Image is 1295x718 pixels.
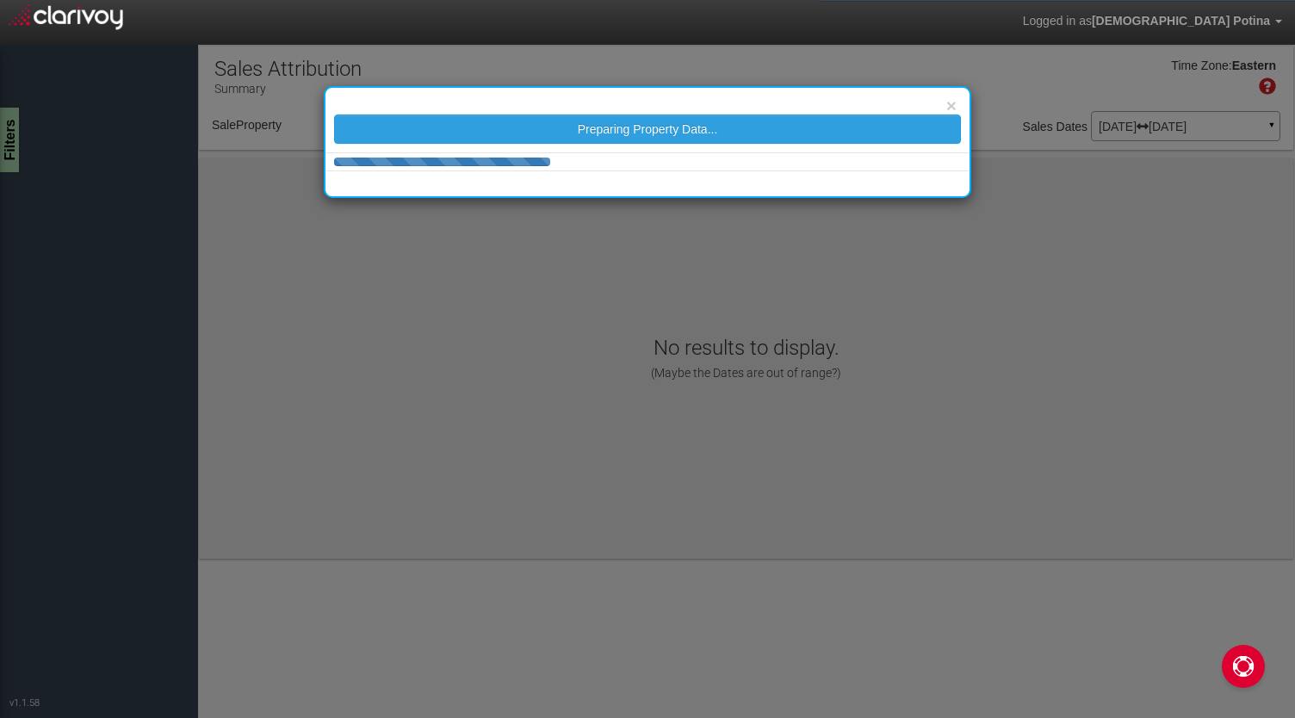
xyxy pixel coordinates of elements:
button: Preparing Property Data... [334,115,961,144]
a: Logged in as[DEMOGRAPHIC_DATA] Potina [1010,1,1295,42]
span: Logged in as [1023,14,1092,28]
button: × [946,96,957,115]
span: [DEMOGRAPHIC_DATA] Potina [1092,14,1270,28]
span: Preparing Property Data... [578,122,718,136]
